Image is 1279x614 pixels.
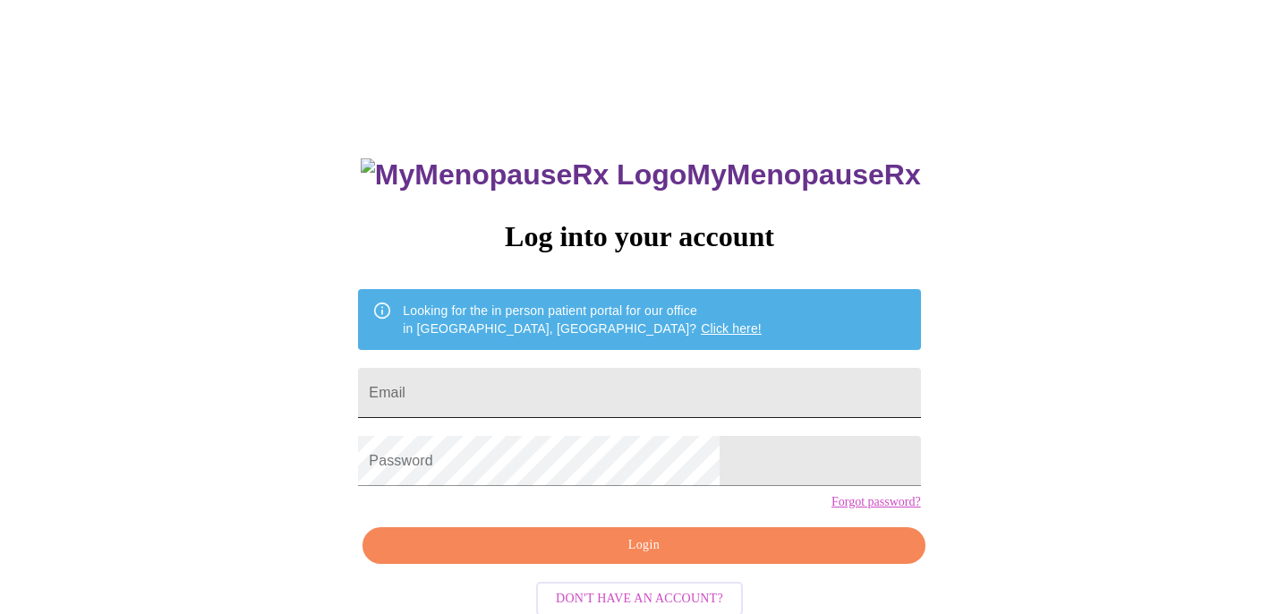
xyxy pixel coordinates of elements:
[358,220,920,253] h3: Log into your account
[362,527,925,564] button: Login
[361,158,921,192] h3: MyMenopauseRx
[532,590,747,605] a: Don't have an account?
[556,588,723,610] span: Don't have an account?
[403,294,762,345] div: Looking for the in person patient portal for our office in [GEOGRAPHIC_DATA], [GEOGRAPHIC_DATA]?
[701,321,762,336] a: Click here!
[361,158,686,192] img: MyMenopauseRx Logo
[383,534,904,557] span: Login
[831,495,921,509] a: Forgot password?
